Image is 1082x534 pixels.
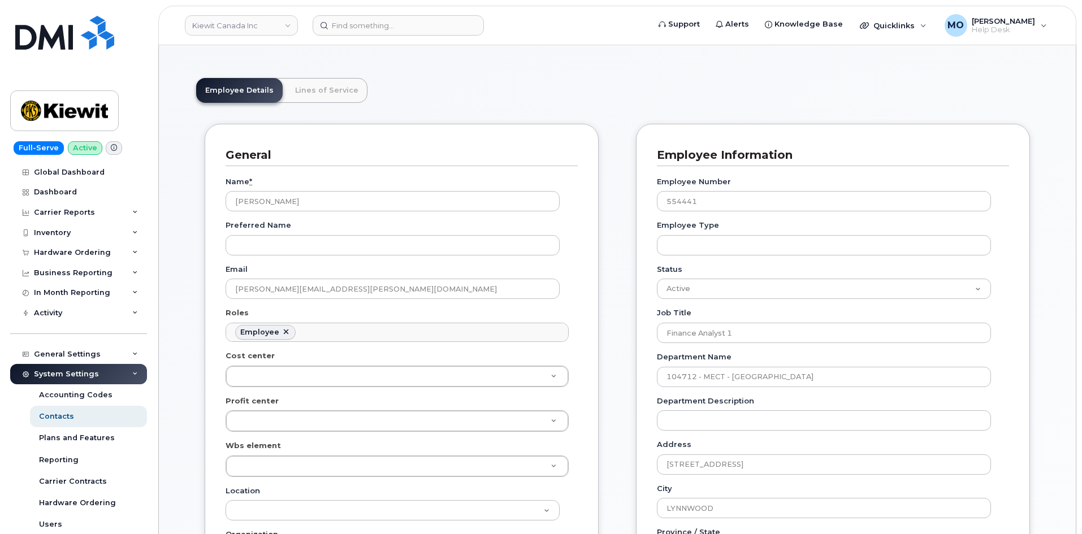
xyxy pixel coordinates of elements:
div: Quicklinks [852,14,934,37]
div: Mark Oyekunie [937,14,1055,37]
iframe: Messenger Launcher [1033,485,1074,526]
label: Employee Type [657,220,719,231]
label: Profit center [226,396,279,406]
label: Status [657,264,682,275]
span: Alerts [725,19,749,30]
abbr: required [249,177,252,186]
a: Alerts [708,13,757,36]
label: City [657,483,672,494]
span: MO [947,19,964,32]
h3: Employee Information [657,147,1001,163]
label: Employee Number [657,176,731,187]
span: Knowledge Base [774,19,843,30]
label: Department Name [657,351,732,362]
a: Support [651,13,708,36]
label: Name [226,176,252,187]
a: Knowledge Base [757,13,851,36]
label: Email [226,264,248,275]
label: Job Title [657,307,691,318]
div: Employee [240,328,279,337]
a: Lines of Service [286,78,367,103]
a: Kiewit Canada Inc [185,15,298,36]
label: Preferred Name [226,220,291,231]
label: Cost center [226,350,275,361]
label: Location [226,485,260,496]
label: Wbs element [226,440,281,451]
label: Roles [226,307,249,318]
a: Employee Details [196,78,283,103]
label: Address [657,439,691,450]
span: Help Desk [972,25,1035,34]
h3: General [226,147,569,163]
span: [PERSON_NAME] [972,16,1035,25]
span: Quicklinks [873,21,915,30]
input: Find something... [313,15,484,36]
span: Support [668,19,700,30]
label: Department Description [657,396,754,406]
